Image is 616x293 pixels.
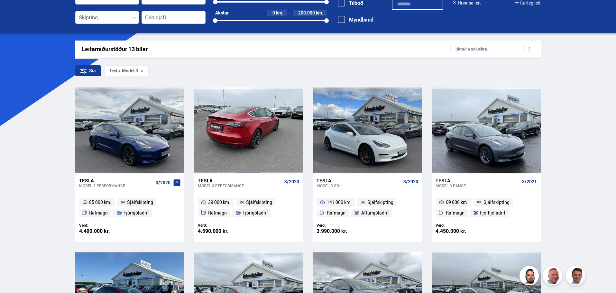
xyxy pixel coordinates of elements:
[436,183,519,188] div: Model 3 RANGE
[316,10,323,15] span: km.
[208,198,230,206] span: 39 000 km.
[79,183,153,188] div: Model 3 PERFORMANCE
[317,183,400,188] div: Model 3 SR+
[520,267,540,286] img: nhp88E3Fdnt1Opn2.png
[446,209,464,217] span: Rafmagn
[276,10,283,15] span: km.
[127,198,153,206] span: Sjálfskipting
[317,228,367,234] div: 3.990.000 kr.
[109,68,138,73] span: Model 3
[75,65,101,76] div: Sía
[156,180,170,185] span: 3/2020
[89,198,111,206] span: 85 000 km.
[243,209,268,217] span: Fjórhjóladrif
[480,209,505,217] span: Fjórhjóladrif
[109,68,120,73] div: Tesla
[317,223,367,228] div: Verð:
[436,178,519,183] div: Tesla
[522,179,537,184] span: 3/2021
[75,173,184,242] a: Tesla Model 3 PERFORMANCE 3/2020 85 000 km. Sjálfskipting Rafmagn Fjórhjóladrif Verð: 4.490.000 kr.
[446,198,468,206] span: 69 000 km.
[567,267,586,286] img: FbJEzSuNWCJXmdc-.webp
[403,179,418,184] span: 3/2020
[198,228,249,234] div: 4.690.000 kr.
[79,228,130,234] div: 4.490.000 kr.
[544,267,563,286] img: siFngHWaQ9KaOqBr.png
[5,3,24,22] button: Opna LiveChat spjallviðmót
[82,46,451,52] div: Leitarniðurstöður 13 bílar
[284,179,299,184] span: 3/2020
[198,178,282,183] div: Tesla
[89,209,108,217] span: Rafmagn
[436,228,486,234] div: 4.450.000 kr.
[272,10,275,16] span: 0
[198,223,249,228] div: Verð:
[215,10,229,15] div: Akstur
[453,0,481,5] button: Hreinsa leit
[432,173,541,242] a: Tesla Model 3 RANGE 3/2021 69 000 km. Sjálfskipting Rafmagn Fjórhjóladrif Verð: 4.450.000 kr.
[483,198,510,206] span: Sjálfskipting
[79,178,153,183] div: Tesla
[313,173,422,242] a: Tesla Model 3 SR+ 3/2020 141 000 km. Sjálfskipting Rafmagn Afturhjóladrif Verð: 3.990.000 kr.
[317,178,400,183] div: Tesla
[198,183,282,188] div: Model 3 PERFORMANCE
[194,173,303,242] a: Tesla Model 3 PERFORMANCE 3/2020 39 000 km. Sjálfskipting Rafmagn Fjórhjóladrif Verð: 4.690.000 kr.
[124,209,149,217] span: Fjórhjóladrif
[79,223,130,228] div: Verð:
[450,45,534,53] div: Skráð á söluskrá
[298,10,315,16] span: 200.000
[367,198,393,206] span: Sjálfskipting
[327,209,345,217] span: Rafmagn
[208,209,227,217] span: Rafmagn
[436,223,486,228] div: Verð:
[338,17,373,23] label: Myndband
[327,198,352,206] span: 141 000 km.
[515,0,541,5] button: Ítarleg leit
[361,209,389,217] span: Afturhjóladrif
[246,198,272,206] span: Sjálfskipting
